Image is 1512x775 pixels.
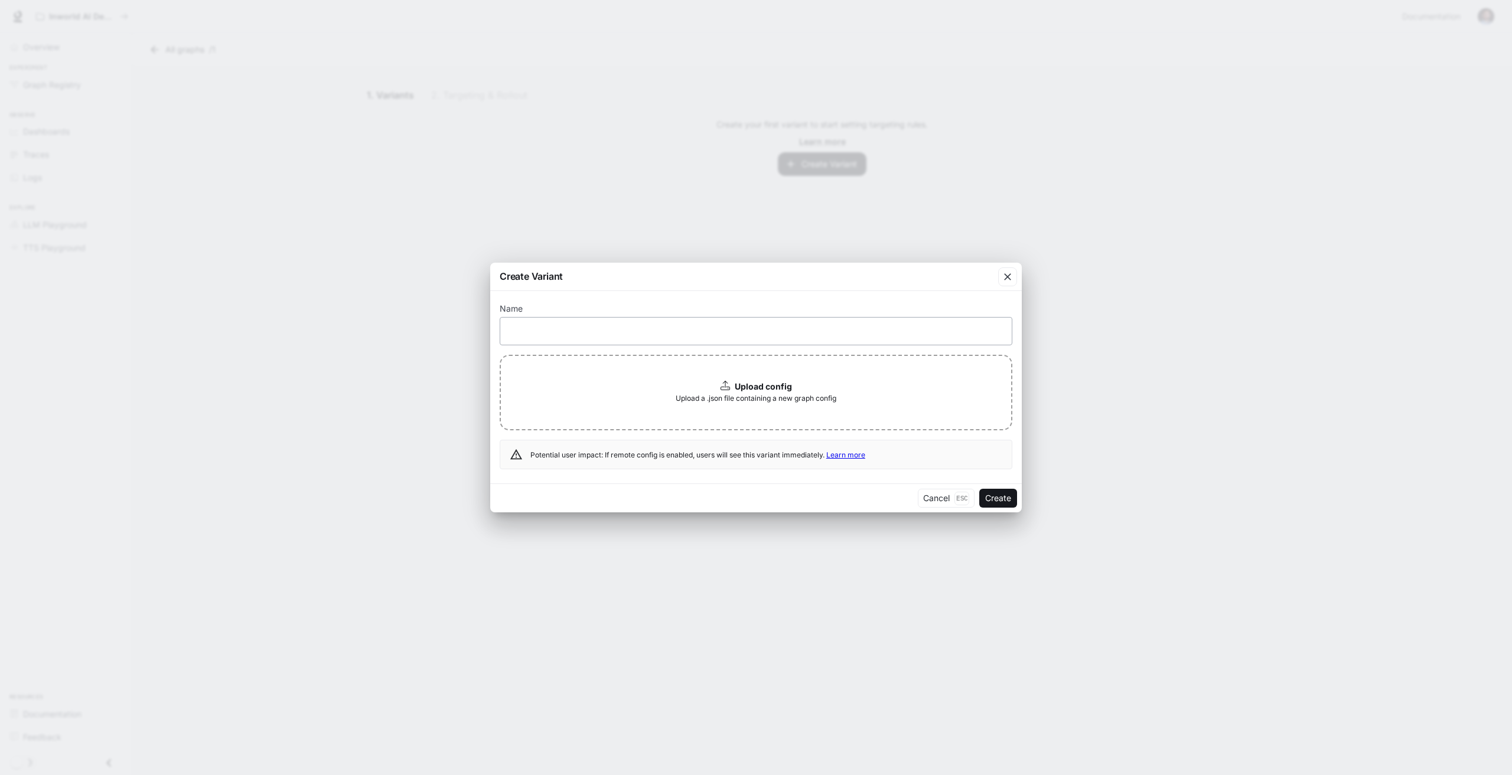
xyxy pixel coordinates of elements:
[918,489,975,508] button: CancelEsc
[735,381,792,391] b: Upload config
[500,269,563,283] p: Create Variant
[826,450,865,459] a: Learn more
[676,393,836,404] span: Upload a .json file containing a new graph config
[530,450,865,459] span: Potential user impact: If remote config is enabled, users will see this variant immediately.
[979,489,1017,508] button: Create
[954,492,969,505] p: Esc
[500,305,523,313] p: Name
